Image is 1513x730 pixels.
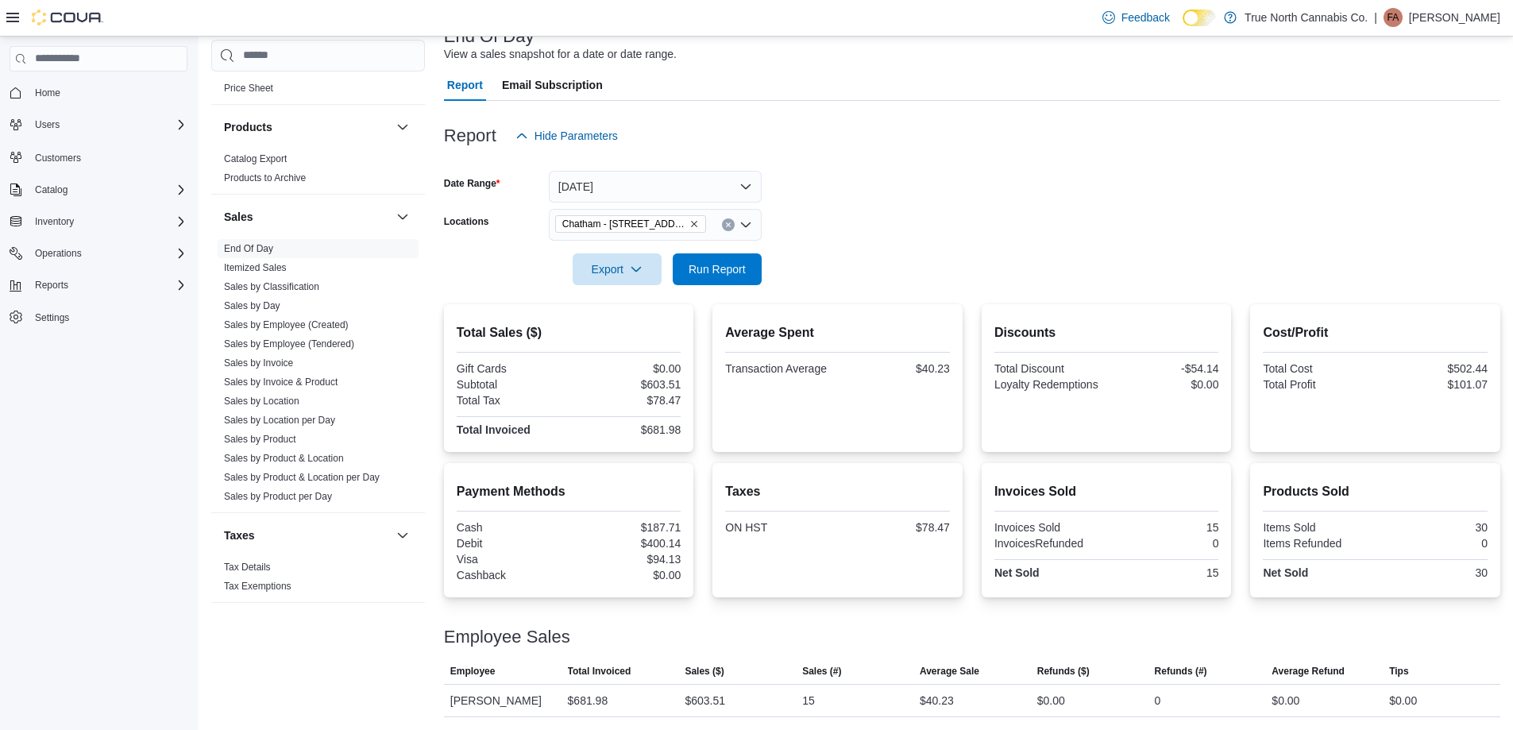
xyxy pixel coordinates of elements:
div: $40.23 [920,691,954,710]
div: View a sales snapshot for a date or date range. [444,46,677,63]
button: Clear input [722,218,735,231]
span: Dark Mode [1183,26,1183,27]
label: Locations [444,215,489,228]
div: $400.14 [572,537,681,550]
h3: Sales [224,209,253,225]
a: Sales by Location per Day [224,415,335,426]
a: Sales by Location [224,396,299,407]
button: Run Report [673,253,762,285]
button: Customers [3,145,194,168]
a: Sales by Invoice [224,357,293,369]
button: Operations [3,242,194,265]
span: Tax Details [224,561,271,574]
strong: Net Sold [994,566,1040,579]
div: $94.13 [572,553,681,566]
button: Hide Parameters [509,120,624,152]
div: 30 [1379,566,1488,579]
div: 0 [1110,537,1218,550]
span: Catalog Export [224,153,287,165]
span: Refunds ($) [1037,665,1090,678]
div: 0 [1155,691,1161,710]
h3: Report [444,126,496,145]
span: Report [447,69,483,101]
span: Average Sale [920,665,979,678]
div: Total Cost [1263,362,1372,375]
div: Total Tax [457,394,565,407]
span: Home [29,83,187,102]
span: Catalog [29,180,187,199]
span: Users [35,118,60,131]
button: Products [224,119,390,135]
span: Sales by Classification [224,280,319,293]
button: Open list of options [739,218,752,231]
div: Invoices Sold [994,521,1103,534]
span: Customers [29,147,187,167]
div: $0.00 [572,569,681,581]
div: Subtotal [457,378,565,391]
span: Operations [29,244,187,263]
a: Feedback [1096,2,1176,33]
div: $78.47 [841,521,950,534]
div: $0.00 [1389,691,1417,710]
div: ON HST [725,521,834,534]
span: Products to Archive [224,172,306,184]
h3: Taxes [224,527,255,543]
div: 15 [1110,566,1218,579]
button: Sales [393,207,412,226]
span: Inventory [35,215,74,228]
span: End Of Day [224,242,273,255]
span: Price Sheet [224,82,273,95]
span: Run Report [689,261,746,277]
h2: Average Spent [725,323,950,342]
p: True North Cannabis Co. [1245,8,1368,27]
button: Settings [3,306,194,329]
h3: Products [224,119,272,135]
span: Employee [450,665,496,678]
div: Total Discount [994,362,1103,375]
strong: Net Sold [1263,566,1308,579]
button: Catalog [3,179,194,201]
span: Sales (#) [802,665,841,678]
a: Sales by Employee (Created) [224,319,349,330]
span: Home [35,87,60,99]
label: Date Range [444,177,500,190]
span: Settings [35,311,69,324]
a: Tax Details [224,562,271,573]
span: Tips [1389,665,1408,678]
span: Email Subscription [502,69,603,101]
span: Catalog [35,183,68,196]
div: Items Sold [1263,521,1372,534]
span: Average Refund [1272,665,1345,678]
div: $187.71 [572,521,681,534]
button: [DATE] [549,171,762,203]
span: Sales by Product & Location per Day [224,471,380,484]
p: [PERSON_NAME] [1409,8,1500,27]
a: Tax Exemptions [224,581,291,592]
span: Inventory [29,212,187,231]
input: Dark Mode [1183,10,1216,26]
button: Sales [224,209,390,225]
div: Debit [457,537,565,550]
a: Sales by Product [224,434,296,445]
span: Itemized Sales [224,261,287,274]
div: Pricing [211,79,425,104]
div: $681.98 [572,423,681,436]
div: Felicia-Ann Gagner [1384,8,1403,27]
div: $681.98 [568,691,608,710]
h2: Taxes [725,482,950,501]
span: Customers [35,152,81,164]
span: Sales by Location per Day [224,414,335,427]
div: $78.47 [572,394,681,407]
div: $502.44 [1379,362,1488,375]
button: Taxes [224,527,390,543]
button: Export [573,253,662,285]
h2: Discounts [994,323,1219,342]
a: Sales by Product & Location per Day [224,472,380,483]
span: Refunds (#) [1155,665,1207,678]
a: Sales by Product per Day [224,491,332,502]
div: Gift Cards [457,362,565,375]
a: Products to Archive [224,172,306,183]
a: Sales by Employee (Tendered) [224,338,354,350]
a: Settings [29,308,75,327]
